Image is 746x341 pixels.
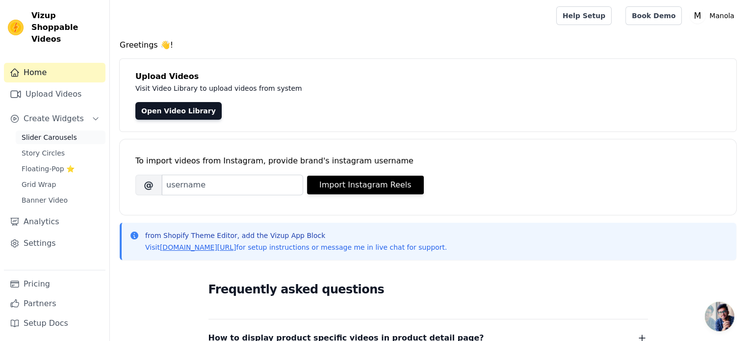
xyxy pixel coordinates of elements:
[4,314,105,333] a: Setup Docs
[24,113,84,125] span: Create Widgets
[22,132,77,142] span: Slider Carousels
[705,302,734,331] div: Open chat
[135,82,575,94] p: Visit Video Library to upload videos from system
[4,234,105,253] a: Settings
[16,131,105,144] a: Slider Carousels
[120,39,736,51] h4: Greetings 👋!
[22,180,56,189] span: Grid Wrap
[145,242,447,252] p: Visit for setup instructions or message me in live chat for support.
[705,7,738,25] p: Manola
[16,178,105,191] a: Grid Wrap
[16,193,105,207] a: Banner Video
[22,195,68,205] span: Banner Video
[160,243,236,251] a: [DOMAIN_NAME][URL]
[16,146,105,160] a: Story Circles
[16,162,105,176] a: Floating-Pop ⭐
[556,6,612,25] a: Help Setup
[690,7,738,25] button: M Manola
[22,164,75,174] span: Floating-Pop ⭐
[135,71,720,82] h4: Upload Videos
[162,175,303,195] input: username
[4,212,105,232] a: Analytics
[135,155,720,167] div: To import videos from Instagram, provide brand's instagram username
[625,6,682,25] a: Book Demo
[4,84,105,104] a: Upload Videos
[4,294,105,314] a: Partners
[208,280,648,299] h2: Frequently asked questions
[135,175,162,195] span: @
[8,20,24,35] img: Vizup
[694,11,701,21] text: M
[307,176,424,194] button: Import Instagram Reels
[135,102,222,120] a: Open Video Library
[31,10,102,45] span: Vizup Shoppable Videos
[22,148,65,158] span: Story Circles
[145,231,447,240] p: from Shopify Theme Editor, add the Vizup App Block
[4,109,105,129] button: Create Widgets
[4,274,105,294] a: Pricing
[4,63,105,82] a: Home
